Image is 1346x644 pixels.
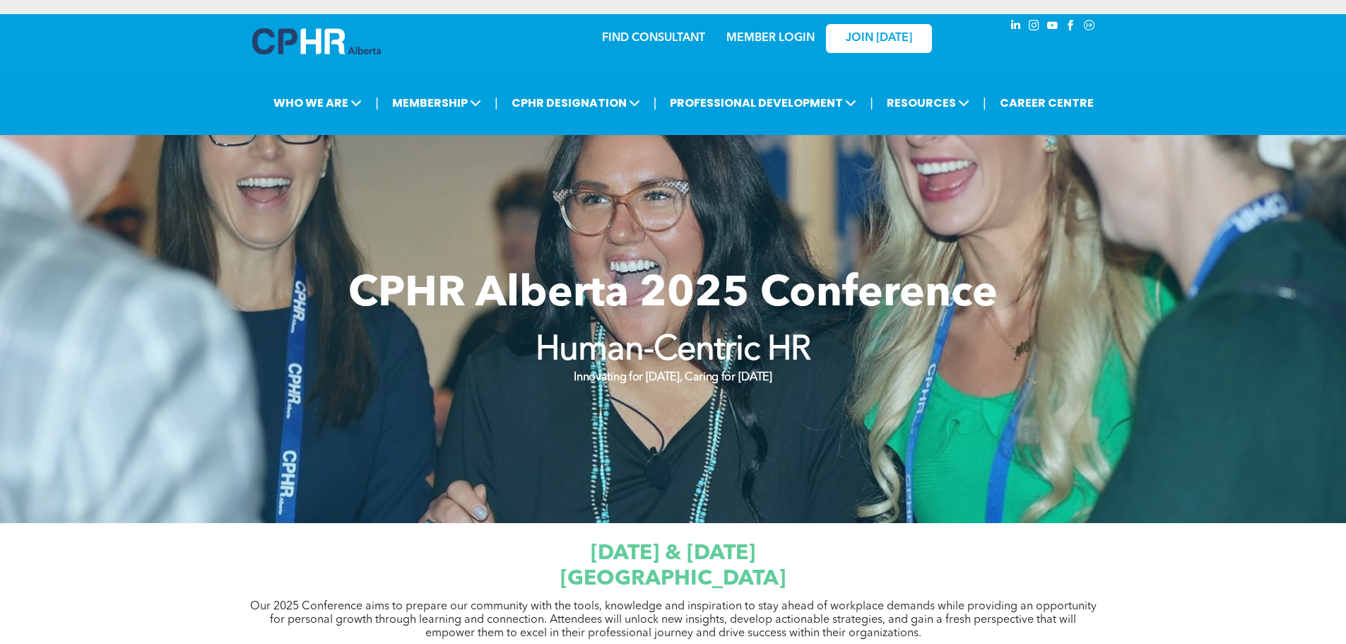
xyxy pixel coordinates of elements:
span: [GEOGRAPHIC_DATA] [560,568,786,590]
strong: Human-Centric HR [536,334,811,368]
img: A blue and white logo for cp alberta [252,28,381,54]
a: MEMBER LOGIN [726,33,815,44]
span: [DATE] & [DATE] [591,543,755,564]
a: Social network [1082,18,1097,37]
a: linkedin [1008,18,1024,37]
span: Our 2025 Conference aims to prepare our community with the tools, knowledge and inspiration to st... [250,601,1097,639]
a: youtube [1045,18,1061,37]
li: | [870,88,873,117]
span: CPHR DESIGNATION [507,90,644,116]
a: CAREER CENTRE [996,90,1098,116]
a: JOIN [DATE] [826,24,932,53]
span: CPHR Alberta 2025 Conference [348,274,998,316]
span: MEMBERSHIP [388,90,485,116]
li: | [654,88,657,117]
li: | [375,88,379,117]
span: PROFESSIONAL DEVELOPMENT [666,90,861,116]
li: | [495,88,498,117]
a: facebook [1063,18,1079,37]
strong: Innovating for [DATE], Caring for [DATE] [574,372,772,383]
span: JOIN [DATE] [846,32,912,45]
a: instagram [1027,18,1042,37]
a: FIND CONSULTANT [602,33,705,44]
span: WHO WE ARE [269,90,366,116]
span: RESOURCES [882,90,974,116]
li: | [983,88,986,117]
